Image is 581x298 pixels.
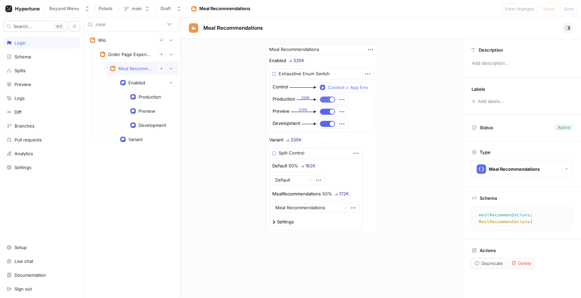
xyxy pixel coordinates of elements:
span: Polaris [99,6,112,11]
div: Preview [138,108,155,114]
div: Documentation [15,272,46,278]
button: Meal Recommendations [472,160,573,178]
div: Active [558,125,570,131]
span: Deprecate [481,261,503,265]
div: Analytics [15,151,33,156]
div: 50% [322,192,332,196]
div: 335K [290,138,302,142]
button: Delete [508,258,534,268]
p: Default [272,163,287,169]
button: Beyond Menu [47,3,93,14]
div: Wlo [98,37,106,43]
div: 335K [293,58,304,63]
a: Documentation [3,269,80,281]
div: Meal Recommendations [199,5,250,12]
div: Settings [277,220,294,224]
button: View changes [502,3,537,14]
div: Control [273,84,288,90]
div: Enabled [269,58,286,63]
button: Draft [158,3,184,14]
div: Enabled [128,80,145,85]
button: Reset [540,3,558,14]
div: 332K [297,95,315,100]
div: Branches [15,123,34,129]
div: Context > App Env [328,85,368,90]
div: Sign out [15,286,32,292]
div: Variant [128,137,143,142]
p: MealRecommendations [272,191,321,197]
button: Save [561,3,577,14]
p: Actions [480,248,496,253]
div: Preview [273,108,289,115]
button: Search...K [3,21,67,32]
p: Add description... [469,58,575,69]
button: Add labels... [469,97,506,106]
button: Context > App Env [318,82,371,92]
div: Variant [269,138,283,142]
div: Diff [15,109,22,115]
p: Schema [480,195,497,201]
div: Draft [160,6,171,11]
div: Meal Recommendations [489,166,540,172]
input: Search... [96,21,164,28]
div: Order Page Experiments [108,52,153,57]
span: Search... [14,24,32,28]
div: Exhaustive Enum Switch [279,71,330,77]
div: main [132,6,142,11]
div: Live chat [15,259,33,264]
span: Meal Recommendations [203,25,263,31]
div: 172K [339,192,349,196]
div: 3.17K [291,107,315,112]
div: 50% [288,164,298,168]
div: Production [138,94,161,100]
div: Development [138,123,166,128]
span: Delete [518,261,532,265]
div: Add labels... [478,99,504,104]
div: Preview [15,82,31,87]
div: 162K [305,164,315,168]
button: Deprecate [472,258,506,268]
div: Pull requests [15,137,42,142]
p: Status [480,123,493,132]
div: Logic [15,40,26,46]
p: Labels [472,86,485,92]
span: Save [564,7,574,11]
div: Splits [15,68,26,73]
div: Settings [15,165,31,170]
div: Meal Recommendations [269,46,319,53]
div: Development [273,120,300,127]
div: Logs [15,96,25,101]
p: Type [480,150,490,155]
button: main [121,3,153,14]
div: Meal Recommendations [118,66,153,71]
div: K [54,23,64,30]
span: Reset [543,7,555,11]
div: Schema [15,54,31,59]
div: Production [273,96,295,103]
p: Description [479,47,503,53]
div: Split Control [279,150,304,157]
div: Beyond Menu [49,6,79,11]
span: View changes [505,7,534,11]
div: Setup [15,245,27,250]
